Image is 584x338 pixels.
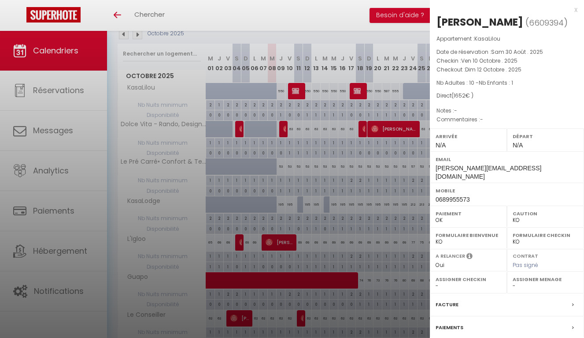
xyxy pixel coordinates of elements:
[436,142,446,149] span: N/A
[474,35,500,42] span: KasaLilou
[436,106,577,115] p: Notes :
[436,252,465,260] label: A relancer
[436,56,577,65] p: Checkin :
[529,17,564,28] span: 6609394
[491,48,543,56] span: Sam 30 Août . 2025
[451,92,473,99] span: ( € )
[436,231,501,240] label: Formulaire Bienvenue
[454,107,457,114] span: -
[436,79,513,86] span: Nb Adultes : 10 -
[513,275,578,284] label: Assigner Menage
[513,132,578,141] label: Départ
[525,16,568,29] span: ( )
[436,155,578,164] label: Email
[436,48,577,56] p: Date de réservation :
[436,165,541,180] span: [PERSON_NAME][EMAIL_ADDRESS][DOMAIN_NAME]
[479,79,513,86] span: Nb Enfants : 1
[430,4,577,15] div: x
[513,231,578,240] label: Formulaire Checkin
[513,261,538,269] span: Pas signé
[436,132,501,141] label: Arrivée
[436,323,463,332] label: Paiements
[436,34,577,43] p: Appartement :
[513,252,538,258] label: Contrat
[513,142,523,149] span: N/A
[436,15,523,29] div: [PERSON_NAME]
[513,209,578,218] label: Caution
[436,115,577,124] p: Commentaires :
[436,275,501,284] label: Assigner Checkin
[480,116,483,123] span: -
[465,66,521,73] span: Dim 12 Octobre . 2025
[436,92,577,100] div: Direct
[436,196,470,203] span: 0689955573
[461,57,517,64] span: Ven 10 Octobre . 2025
[436,209,501,218] label: Paiement
[436,300,458,309] label: Facture
[436,186,578,195] label: Mobile
[436,65,577,74] p: Checkout :
[466,252,473,262] i: Sélectionner OUI si vous souhaiter envoyer les séquences de messages post-checkout
[454,92,466,99] span: 1652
